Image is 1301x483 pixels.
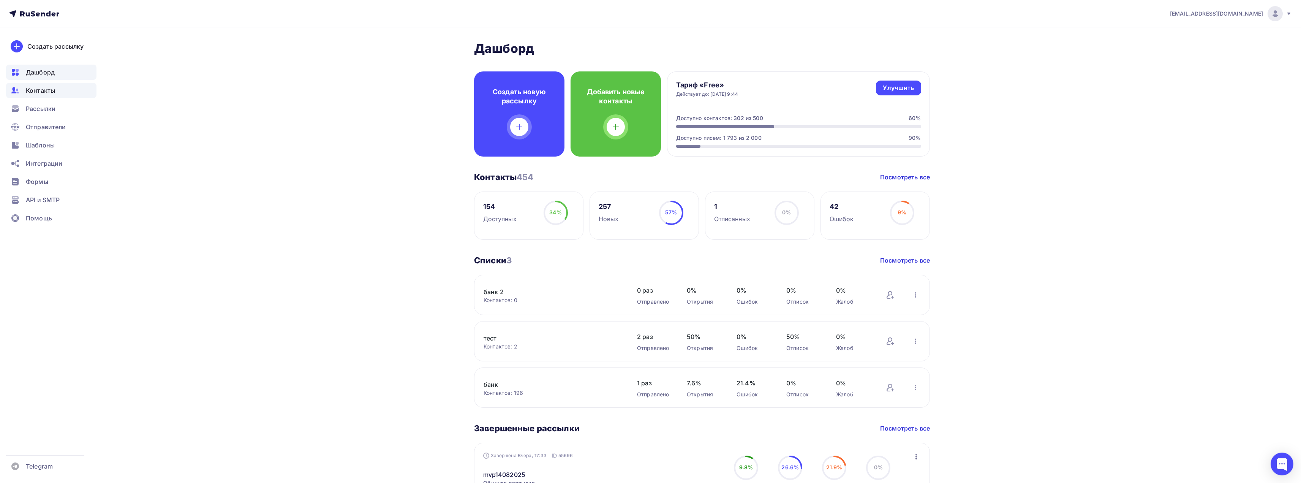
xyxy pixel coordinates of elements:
div: Завершена Вчера, 17:33 [483,452,573,459]
span: 55696 [558,452,573,459]
div: Действует до: [DATE] 9:44 [676,91,738,97]
a: Рассылки [6,101,96,116]
a: Контакты [6,83,96,98]
a: Дашборд [6,65,96,80]
span: 50% [786,332,821,341]
div: Доступно писем: 1 793 из 2 000 [676,134,762,142]
span: Отправители [26,122,66,131]
span: 26.6% [781,464,799,470]
div: 60% [909,114,921,122]
div: 154 [483,202,517,211]
a: банк 2 [484,287,613,296]
span: 0% [782,209,791,215]
div: Жалоб [836,298,871,306]
div: Отписанных [714,214,750,223]
div: Контактов: 0 [484,296,622,304]
span: 0% [786,286,821,295]
div: Отписок [786,391,821,398]
span: 0% [786,378,821,388]
div: Ошибок [737,344,771,352]
span: Помощь [26,214,52,223]
span: Контакты [26,86,55,95]
div: Доступно контактов: 302 из 500 [676,114,763,122]
div: Ошибок [830,214,854,223]
div: Отписок [786,344,821,352]
h4: Тариф «Free» [676,81,738,90]
span: 21.9% [826,464,843,470]
div: 42 [830,202,854,211]
div: Жалоб [836,391,871,398]
a: mvp14082025 [483,470,526,479]
h2: Дашборд [474,41,930,56]
a: Формы [6,174,96,189]
div: Контактов: 196 [484,389,622,397]
a: [EMAIL_ADDRESS][DOMAIN_NAME] [1170,6,1292,21]
div: Новых [599,214,619,223]
div: Ошибок [737,391,771,398]
div: Отправлено [637,391,672,398]
span: 50% [687,332,721,341]
span: 0 раз [637,286,672,295]
h3: Списки [474,255,512,266]
span: 0% [836,286,871,295]
span: [EMAIL_ADDRESS][DOMAIN_NAME] [1170,10,1263,17]
a: Посмотреть все [880,424,930,433]
div: Ошибок [737,298,771,306]
span: 0% [737,286,771,295]
h3: Завершенные рассылки [474,423,580,434]
div: Открытия [687,298,721,306]
a: Отправители [6,119,96,135]
span: 0% [687,286,721,295]
h4: Создать новую рассылку [486,87,552,106]
a: Посмотреть все [880,256,930,265]
span: ID [552,452,557,459]
span: 7.6% [687,378,721,388]
span: Формы [26,177,48,186]
span: 0% [836,378,871,388]
span: 2 раз [637,332,672,341]
div: Открытия [687,344,721,352]
div: 257 [599,202,619,211]
a: банк [484,380,613,389]
span: Интеграции [26,159,62,168]
div: Контактов: 2 [484,343,622,350]
div: Открытия [687,391,721,398]
a: Шаблоны [6,138,96,153]
div: Жалоб [836,344,871,352]
span: 454 [517,172,533,182]
span: API и SMTP [26,195,60,204]
span: 0% [737,332,771,341]
div: 90% [909,134,921,142]
h4: Добавить новые контакты [583,87,649,106]
div: Создать рассылку [27,42,84,51]
span: 9.8% [739,464,753,470]
span: Дашборд [26,68,55,77]
span: 34% [549,209,561,215]
div: 1 [714,202,750,211]
span: 57% [665,209,677,215]
span: 0% [836,332,871,341]
div: Отправлено [637,344,672,352]
div: Улучшить [883,84,914,92]
div: Отписок [786,298,821,306]
div: Доступных [483,214,517,223]
a: тест [484,334,613,343]
span: 9% [898,209,906,215]
a: Посмотреть все [880,173,930,182]
span: 1 раз [637,378,672,388]
span: Рассылки [26,104,55,113]
span: Telegram [26,462,53,471]
div: Отправлено [637,298,672,306]
span: Шаблоны [26,141,55,150]
span: 3 [506,255,512,265]
span: 21.4% [737,378,771,388]
h3: Контакты [474,172,534,182]
span: 0% [874,464,883,470]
